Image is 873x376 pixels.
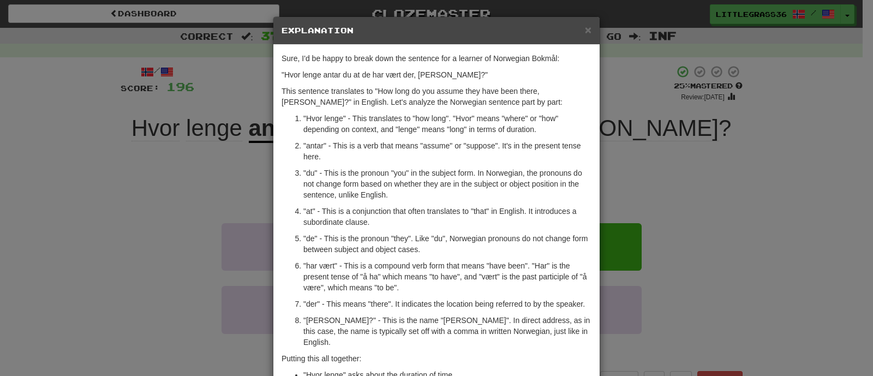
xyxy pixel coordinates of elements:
[282,69,591,80] p: "Hvor lenge antar du at de har vært der, [PERSON_NAME]?"
[282,25,591,36] h5: Explanation
[282,53,591,64] p: Sure, I'd be happy to break down the sentence for a learner of Norwegian Bokmål:
[303,206,591,228] p: "at" - This is a conjunction that often translates to "that" in English. It introduces a subordin...
[303,113,591,135] p: "Hvor lenge" - This translates to "how long". "Hvor" means "where" or "how" depending on context,...
[303,233,591,255] p: "de" - This is the pronoun "they". Like "du", Norwegian pronouns do not change form between subje...
[282,353,591,364] p: Putting this all together:
[282,86,591,108] p: This sentence translates to "How long do you assume they have been there, [PERSON_NAME]?" in Engl...
[585,24,591,35] button: Close
[303,299,591,309] p: "der" - This means "there". It indicates the location being referred to by the speaker.
[585,23,591,36] span: ×
[303,168,591,200] p: "du" - This is the pronoun "you" in the subject form. In Norwegian, the pronouns do not change fo...
[303,315,591,348] p: "[PERSON_NAME]?" - This is the name "[PERSON_NAME]". In direct address, as in this case, the name...
[303,140,591,162] p: "antar" - This is a verb that means "assume" or "suppose". It's in the present tense here.
[303,260,591,293] p: "har vært" - This is a compound verb form that means "have been". "Har" is the present tense of "...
